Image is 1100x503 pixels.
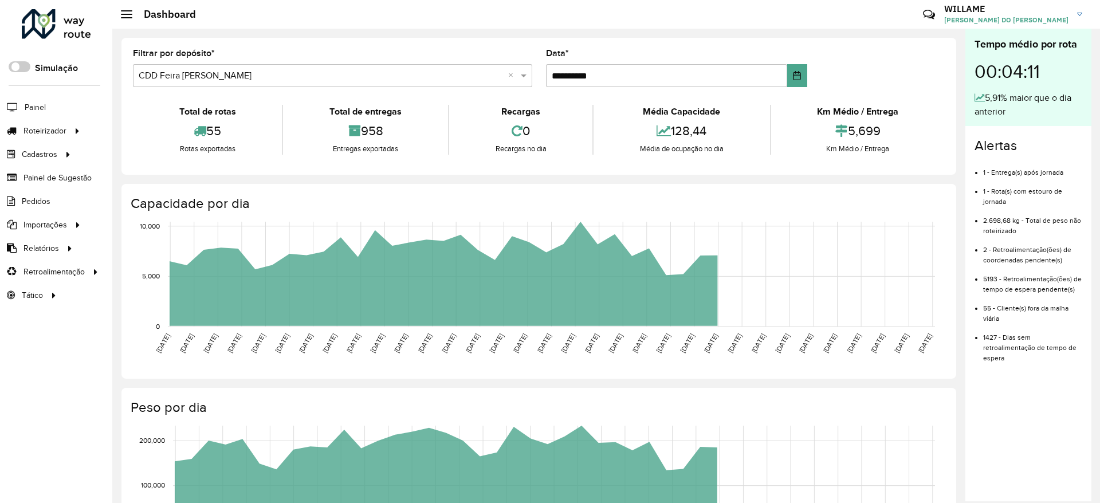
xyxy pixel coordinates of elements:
text: [DATE] [369,332,386,354]
span: Retroalimentação [23,266,85,278]
div: Km Médio / Entrega [774,105,942,119]
text: [DATE] [702,332,719,354]
text: 0 [156,323,160,330]
text: [DATE] [750,332,767,354]
text: 100,000 [141,482,165,489]
text: [DATE] [560,332,576,354]
text: [DATE] [655,332,671,354]
h4: Peso por dia [131,399,945,416]
li: 1 - Entrega(s) após jornada [983,159,1082,178]
span: Clear all [508,69,518,82]
text: 10,000 [140,222,160,230]
h2: Dashboard [132,8,196,21]
label: Filtrar por depósito [133,46,215,60]
text: [DATE] [250,332,266,354]
div: Rotas exportadas [136,143,279,155]
li: 2.698,68 kg - Total de peso não roteirizado [983,207,1082,236]
text: [DATE] [321,332,338,354]
div: 5,91% maior que o dia anterior [975,91,1082,119]
text: [DATE] [512,332,528,354]
text: [DATE] [178,332,195,354]
text: [DATE] [392,332,409,354]
h4: Capacidade por dia [131,195,945,212]
text: [DATE] [345,332,362,354]
text: 200,000 [139,437,165,444]
span: Tático [22,289,43,301]
div: 0 [452,119,590,143]
text: [DATE] [536,332,552,354]
div: 128,44 [596,119,767,143]
span: Painel [25,101,46,113]
div: Recargas [452,105,590,119]
li: 1427 - Dias sem retroalimentação de tempo de espera [983,324,1082,363]
div: Total de entregas [286,105,445,119]
div: 958 [286,119,445,143]
div: Recargas no dia [452,143,590,155]
text: [DATE] [441,332,457,354]
text: [DATE] [155,332,171,354]
label: Data [546,46,569,60]
span: Painel de Sugestão [23,172,92,184]
text: 5,000 [142,273,160,280]
label: Simulação [35,61,78,75]
li: 1 - Rota(s) com estouro de jornada [983,178,1082,207]
text: [DATE] [631,332,647,354]
text: [DATE] [797,332,814,354]
text: [DATE] [226,332,242,354]
li: 5193 - Retroalimentação(ões) de tempo de espera pendente(s) [983,265,1082,294]
text: [DATE] [464,332,481,354]
text: [DATE] [274,332,290,354]
div: 00:04:11 [975,52,1082,91]
text: [DATE] [488,332,505,354]
h4: Alertas [975,137,1082,154]
text: [DATE] [774,332,791,354]
div: 55 [136,119,279,143]
div: Média Capacidade [596,105,767,119]
text: [DATE] [417,332,433,354]
span: Relatórios [23,242,59,254]
div: Entregas exportadas [286,143,445,155]
span: Importações [23,219,67,231]
text: [DATE] [917,332,933,354]
li: 55 - Cliente(s) fora da malha viária [983,294,1082,324]
text: [DATE] [893,332,910,354]
text: [DATE] [297,332,314,354]
div: Total de rotas [136,105,279,119]
h3: WILLAME [944,3,1068,14]
div: Média de ocupação no dia [596,143,767,155]
div: Km Médio / Entrega [774,143,942,155]
li: 2 - Retroalimentação(ões) de coordenadas pendente(s) [983,236,1082,265]
text: [DATE] [869,332,886,354]
span: Cadastros [22,148,57,160]
text: [DATE] [846,332,862,354]
div: Tempo médio por rota [975,37,1082,52]
text: [DATE] [726,332,743,354]
text: [DATE] [678,332,695,354]
a: Contato Rápido [917,2,941,27]
button: Choose Date [787,64,807,87]
div: 5,699 [774,119,942,143]
span: Roteirizador [23,125,66,137]
span: Pedidos [22,195,50,207]
text: [DATE] [607,332,624,354]
text: [DATE] [822,332,838,354]
text: [DATE] [583,332,600,354]
text: [DATE] [202,332,219,354]
span: [PERSON_NAME] DO [PERSON_NAME] [944,15,1068,25]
